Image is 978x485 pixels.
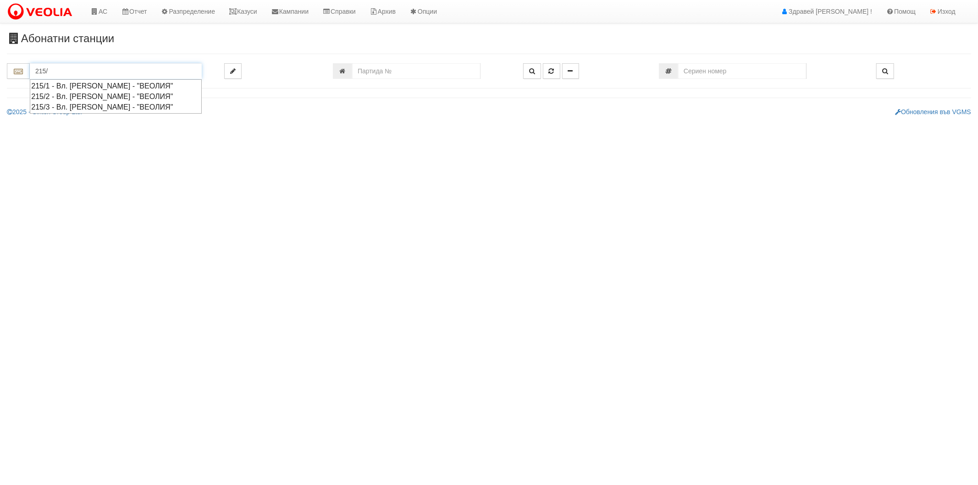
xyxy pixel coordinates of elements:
[7,2,77,22] img: VeoliaLogo.png
[678,63,807,79] input: Сериен номер
[352,63,481,79] input: Партида №
[7,108,83,116] a: 2025 - Sintex Group Ltd.
[31,102,200,112] div: 215/3 - Вл. [PERSON_NAME] - "ВЕОЛИЯ"
[895,108,971,116] a: Обновления във VGMS
[7,33,971,44] h3: Абонатни станции
[31,81,200,91] div: 215/1 - Вл. [PERSON_NAME] - "ВЕОЛИЯ"
[31,91,200,102] div: 215/2 - Вл. [PERSON_NAME] - "ВЕОЛИЯ"
[30,63,202,79] input: Абонатна станция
